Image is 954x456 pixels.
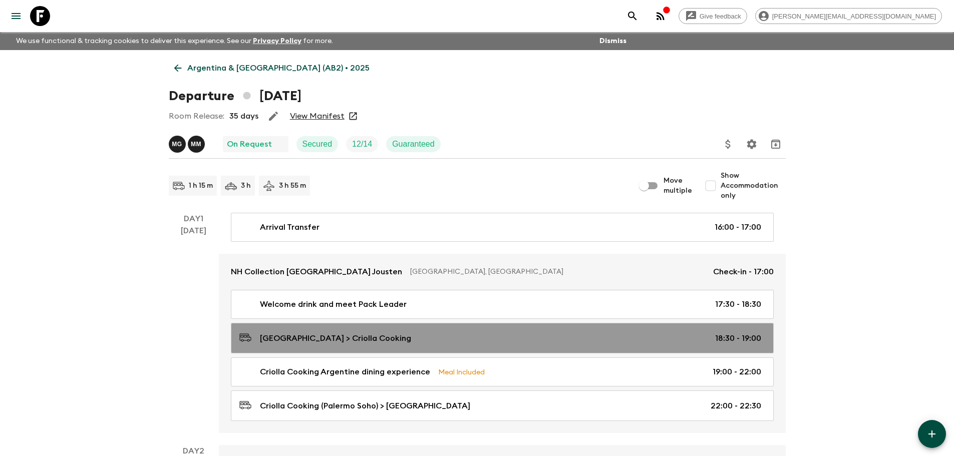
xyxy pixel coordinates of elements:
[260,366,430,378] p: Criolla Cooking Argentine dining experience
[172,140,182,148] p: M G
[191,140,201,148] p: M M
[438,366,485,377] p: Meal Included
[227,138,272,150] p: On Request
[231,357,774,386] a: Criolla Cooking Argentine dining experienceMeal Included19:00 - 22:00
[711,400,761,412] p: 22:00 - 22:30
[260,400,470,412] p: Criolla Cooking (Palermo Soho) > [GEOGRAPHIC_DATA]
[713,266,774,278] p: Check-in - 17:00
[715,221,761,233] p: 16:00 - 17:00
[664,176,693,196] span: Move multiple
[392,138,435,150] p: Guaranteed
[410,267,705,277] p: [GEOGRAPHIC_DATA], [GEOGRAPHIC_DATA]
[352,138,372,150] p: 12 / 14
[296,136,339,152] div: Secured
[715,298,761,310] p: 17:30 - 18:30
[231,290,774,319] a: Welcome drink and meet Pack Leader17:30 - 18:30
[715,332,761,344] p: 18:30 - 19:00
[6,6,26,26] button: menu
[181,225,206,433] div: [DATE]
[241,181,251,191] p: 3 h
[169,86,301,106] h1: Departure [DATE]
[346,136,378,152] div: Trip Fill
[229,110,258,122] p: 35 days
[742,134,762,154] button: Settings
[721,171,786,201] span: Show Accommodation only
[253,38,301,45] a: Privacy Policy
[12,32,337,50] p: We use functional & tracking cookies to deliver this experience. See our for more.
[694,13,747,20] span: Give feedback
[231,323,774,353] a: [GEOGRAPHIC_DATA] > Criolla Cooking18:30 - 19:00
[713,366,761,378] p: 19:00 - 22:00
[169,110,224,122] p: Room Release:
[169,139,207,147] span: Marcella Granatiere, Matias Molina
[260,221,320,233] p: Arrival Transfer
[290,111,345,121] a: View Manifest
[169,58,375,78] a: Argentina & [GEOGRAPHIC_DATA] (AB2) • 2025
[767,13,941,20] span: [PERSON_NAME][EMAIL_ADDRESS][DOMAIN_NAME]
[231,390,774,421] a: Criolla Cooking (Palermo Soho) > [GEOGRAPHIC_DATA]22:00 - 22:30
[169,136,207,153] button: MGMM
[755,8,942,24] div: [PERSON_NAME][EMAIL_ADDRESS][DOMAIN_NAME]
[231,266,402,278] p: NH Collection [GEOGRAPHIC_DATA] Jousten
[679,8,747,24] a: Give feedback
[219,254,786,290] a: NH Collection [GEOGRAPHIC_DATA] Jousten[GEOGRAPHIC_DATA], [GEOGRAPHIC_DATA]Check-in - 17:00
[187,62,370,74] p: Argentina & [GEOGRAPHIC_DATA] (AB2) • 2025
[622,6,643,26] button: search adventures
[189,181,213,191] p: 1 h 15 m
[260,298,407,310] p: Welcome drink and meet Pack Leader
[231,213,774,242] a: Arrival Transfer16:00 - 17:00
[766,134,786,154] button: Archive (Completed, Cancelled or Unsynced Departures only)
[302,138,333,150] p: Secured
[597,34,629,48] button: Dismiss
[169,213,219,225] p: Day 1
[718,134,738,154] button: Update Price, Early Bird Discount and Costs
[279,181,306,191] p: 3 h 55 m
[260,332,411,344] p: [GEOGRAPHIC_DATA] > Criolla Cooking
